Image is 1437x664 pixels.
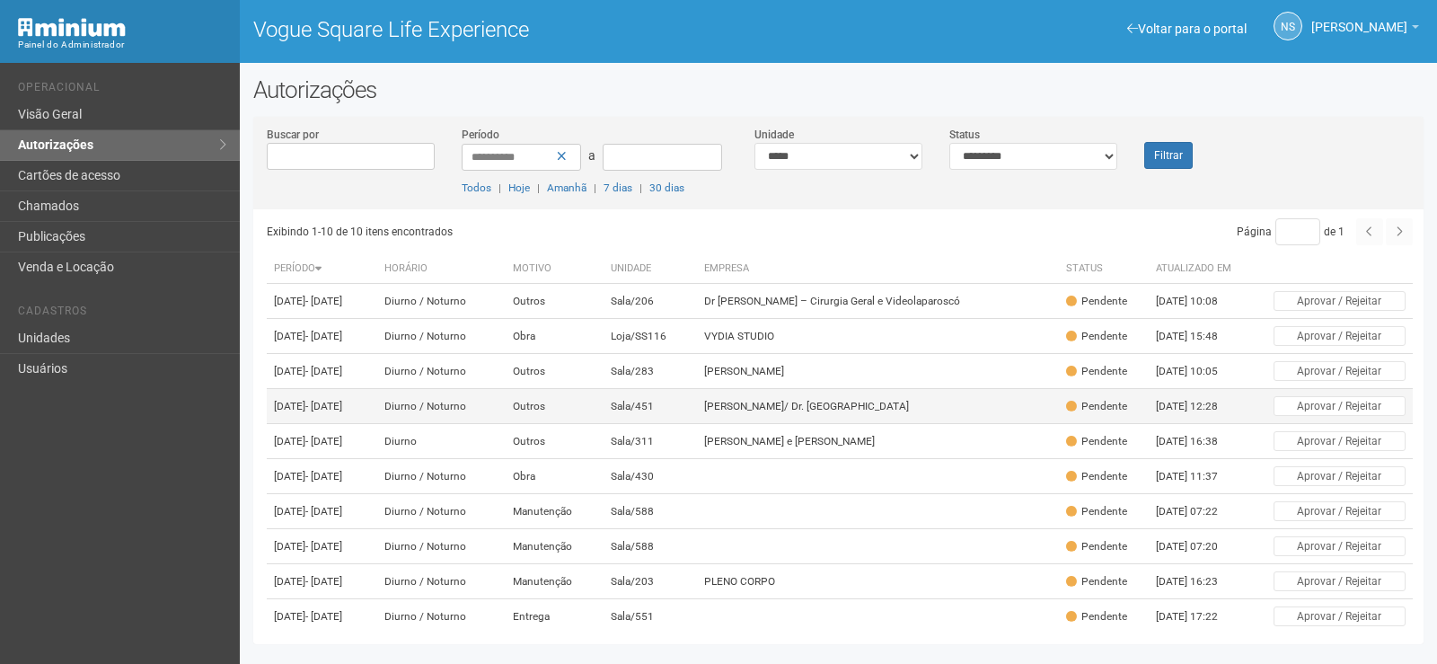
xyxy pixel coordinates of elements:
td: Diurno / Noturno [377,529,506,564]
div: Pendente [1066,399,1127,414]
span: Nicolle Silva [1311,3,1407,34]
span: Página de 1 [1237,226,1344,238]
td: [DATE] [267,319,377,354]
span: - [DATE] [305,505,342,518]
h1: Vogue Square Life Experience [253,18,825,41]
a: 7 dias [604,181,632,194]
td: Outros [506,284,604,319]
td: Outros [506,389,604,424]
button: Aprovar / Rejeitar [1274,501,1406,521]
div: Pendente [1066,364,1127,379]
li: Cadastros [18,305,226,323]
img: Minium [18,18,126,37]
div: Pendente [1066,329,1127,344]
td: [DATE] [267,599,377,634]
td: [DATE] 07:22 [1149,494,1247,529]
div: Pendente [1066,294,1127,309]
span: - [DATE] [305,540,342,553]
span: - [DATE] [305,330,342,342]
button: Aprovar / Rejeitar [1274,606,1406,626]
td: Diurno / Noturno [377,319,506,354]
span: - [DATE] [305,365,342,377]
div: Pendente [1066,434,1127,449]
button: Aprovar / Rejeitar [1274,326,1406,346]
td: [DATE] 07:20 [1149,529,1247,564]
div: Painel do Administrador [18,37,226,53]
label: Período [462,127,499,143]
td: Obra [506,459,604,494]
td: [DATE] [267,459,377,494]
span: a [588,148,595,163]
a: Amanhã [547,181,586,194]
span: | [498,181,501,194]
td: Dr [PERSON_NAME] – Cirurgia Geral e Videolaparoscó [697,284,1058,319]
td: Manutenção [506,564,604,599]
td: Diurno / Noturno [377,354,506,389]
th: Unidade [604,254,697,284]
td: Diurno / Noturno [377,459,506,494]
td: Sala/203 [604,564,697,599]
td: [PERSON_NAME] e [PERSON_NAME] [697,424,1058,459]
td: [DATE] [267,424,377,459]
div: Pendente [1066,504,1127,519]
span: - [DATE] [305,575,342,588]
button: Aprovar / Rejeitar [1274,431,1406,451]
td: Diurno [377,424,506,459]
td: [DATE] 15:48 [1149,319,1247,354]
td: Manutenção [506,494,604,529]
td: [DATE] 16:38 [1149,424,1247,459]
div: Pendente [1066,469,1127,484]
td: [DATE] [267,564,377,599]
td: Obra [506,319,604,354]
td: Diurno / Noturno [377,284,506,319]
td: Sala/283 [604,354,697,389]
td: [PERSON_NAME] [697,354,1058,389]
td: Sala/311 [604,424,697,459]
td: Diurno / Noturno [377,389,506,424]
a: NS [1274,12,1302,40]
td: Diurno / Noturno [377,599,506,634]
th: Atualizado em [1149,254,1247,284]
div: Pendente [1066,609,1127,624]
th: Motivo [506,254,604,284]
span: - [DATE] [305,295,342,307]
td: Outros [506,354,604,389]
th: Período [267,254,377,284]
td: Manutenção [506,529,604,564]
th: Empresa [697,254,1058,284]
button: Aprovar / Rejeitar [1274,291,1406,311]
td: [DATE] 16:23 [1149,564,1247,599]
span: - [DATE] [305,610,342,623]
td: [DATE] [267,389,377,424]
button: Filtrar [1144,142,1193,169]
li: Operacional [18,81,226,100]
td: Sala/451 [604,389,697,424]
div: Exibindo 1-10 de 10 itens encontrados [267,218,841,245]
td: VYDIA STUDIO [697,319,1058,354]
th: Horário [377,254,506,284]
td: PLENO CORPO [697,564,1058,599]
td: Loja/SS116 [604,319,697,354]
td: [DATE] 12:28 [1149,389,1247,424]
td: [DATE] [267,494,377,529]
label: Unidade [754,127,794,143]
a: [PERSON_NAME] [1311,22,1419,37]
td: Entrega [506,599,604,634]
span: | [594,181,596,194]
span: | [537,181,540,194]
label: Status [949,127,980,143]
a: Voltar para o portal [1127,22,1247,36]
span: - [DATE] [305,470,342,483]
td: [DATE] 17:22 [1149,599,1247,634]
button: Aprovar / Rejeitar [1274,361,1406,381]
label: Buscar por [267,127,319,143]
a: 30 dias [649,181,684,194]
span: - [DATE] [305,400,342,412]
td: [DATE] 11:37 [1149,459,1247,494]
td: Sala/430 [604,459,697,494]
div: Pendente [1066,574,1127,589]
td: [PERSON_NAME]/ Dr. [GEOGRAPHIC_DATA] [697,389,1058,424]
span: - [DATE] [305,435,342,447]
a: Hoje [508,181,530,194]
td: [DATE] [267,284,377,319]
